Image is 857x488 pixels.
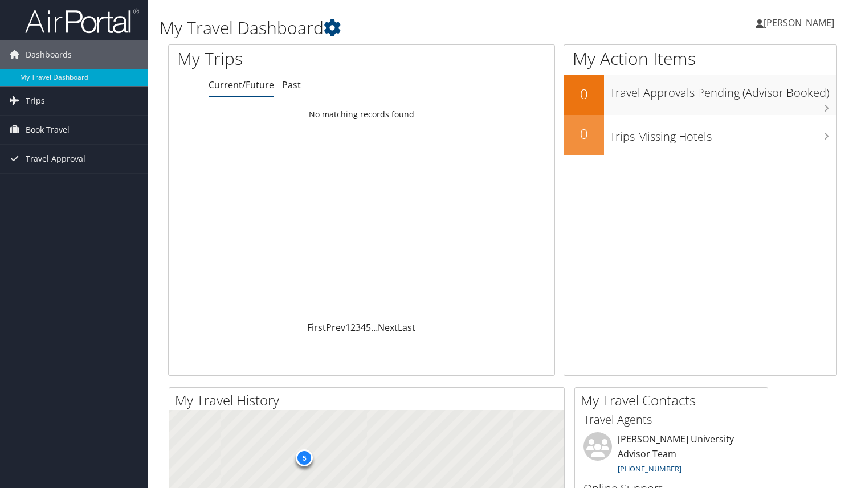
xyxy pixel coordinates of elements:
[26,116,70,144] span: Book Travel
[26,40,72,69] span: Dashboards
[296,449,313,466] div: 5
[583,412,759,428] h3: Travel Agents
[610,123,836,145] h3: Trips Missing Hotels
[756,6,846,40] a: [PERSON_NAME]
[282,79,301,91] a: Past
[209,79,274,91] a: Current/Future
[366,321,371,334] a: 5
[564,47,836,71] h1: My Action Items
[618,464,681,474] a: [PHONE_NUMBER]
[307,321,326,334] a: First
[350,321,356,334] a: 2
[177,47,385,71] h1: My Trips
[25,7,139,34] img: airportal-logo.png
[378,321,398,334] a: Next
[398,321,415,334] a: Last
[160,16,617,40] h1: My Travel Dashboard
[361,321,366,334] a: 4
[564,115,836,155] a: 0Trips Missing Hotels
[764,17,834,29] span: [PERSON_NAME]
[26,145,85,173] span: Travel Approval
[564,124,604,143] h2: 0
[356,321,361,334] a: 3
[564,84,604,104] h2: 0
[371,321,378,334] span: …
[26,87,45,115] span: Trips
[610,79,836,101] h3: Travel Approvals Pending (Advisor Booked)
[169,104,554,125] td: No matching records found
[564,75,836,115] a: 0Travel Approvals Pending (Advisor Booked)
[326,321,345,334] a: Prev
[581,391,768,410] h2: My Travel Contacts
[578,432,765,479] li: [PERSON_NAME] University Advisor Team
[345,321,350,334] a: 1
[175,391,564,410] h2: My Travel History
